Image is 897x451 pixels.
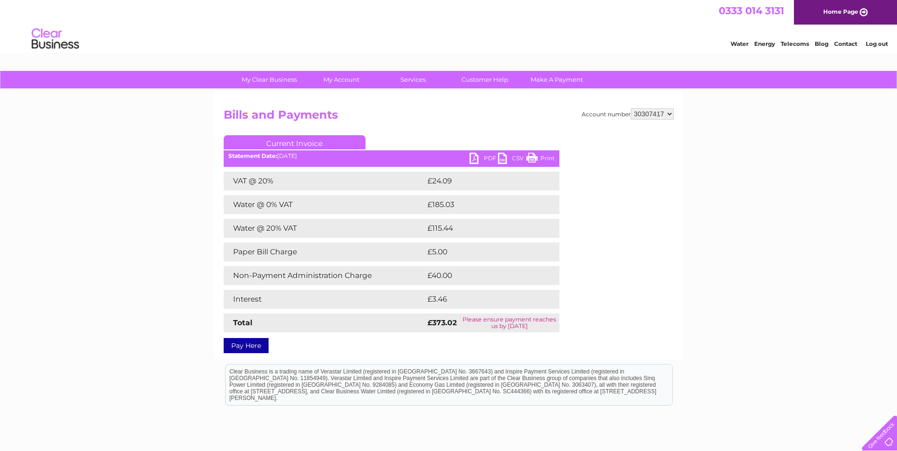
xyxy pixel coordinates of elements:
td: £3.46 [425,290,538,309]
a: Energy [754,40,775,47]
a: Telecoms [781,40,809,47]
img: logo.png [31,25,79,53]
td: VAT @ 20% [224,172,425,191]
h2: Bills and Payments [224,108,674,126]
div: Account number [582,108,674,120]
td: £5.00 [425,243,538,261]
div: [DATE] [224,153,559,159]
a: Customer Help [446,71,524,88]
td: £40.00 [425,266,541,285]
td: £24.09 [425,172,541,191]
a: Water [731,40,749,47]
a: Make A Payment [518,71,596,88]
td: £185.03 [425,195,542,214]
td: Paper Bill Charge [224,243,425,261]
td: Please ensure payment reaches us by [DATE] [460,313,559,332]
td: Non-Payment Administration Charge [224,266,425,285]
a: Pay Here [224,338,269,353]
a: Print [526,153,555,166]
a: Current Invoice [224,135,366,149]
strong: Total [233,318,253,327]
b: Statement Date: [228,152,277,159]
td: Water @ 0% VAT [224,195,425,214]
a: CSV [498,153,526,166]
td: Interest [224,290,425,309]
a: 0333 014 3131 [719,5,784,17]
td: £115.44 [425,219,541,238]
a: My Account [302,71,380,88]
a: Blog [815,40,828,47]
a: Services [374,71,452,88]
a: PDF [470,153,498,166]
td: Water @ 20% VAT [224,219,425,238]
a: Log out [866,40,888,47]
a: My Clear Business [230,71,308,88]
strong: £373.02 [427,318,457,327]
div: Clear Business is a trading name of Verastar Limited (registered in [GEOGRAPHIC_DATA] No. 3667643... [226,5,672,46]
a: Contact [834,40,857,47]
